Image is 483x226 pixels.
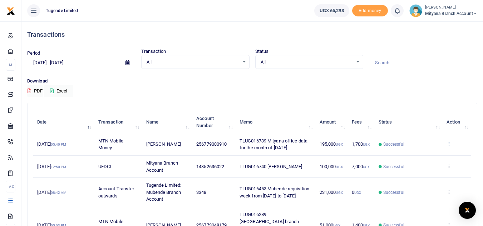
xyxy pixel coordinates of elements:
span: Mityana Branch Account [146,160,178,173]
span: Mityana Branch Account [425,10,477,17]
span: [DATE] [37,190,66,195]
label: Status [255,48,269,55]
span: [DATE] [37,141,66,147]
input: select period [27,57,120,69]
span: TLUG016453 Mubende requisition week from [DATE] to [DATE] [240,186,309,199]
span: Successful [383,164,404,170]
small: UGX [336,191,342,195]
small: 05:40 PM [51,142,66,146]
a: UGX 65,293 [314,4,349,17]
p: Download [27,77,477,85]
small: UGX [336,165,342,169]
span: Account Transfer outwards [98,186,134,199]
span: UGX 65,293 [320,7,344,14]
small: 08:42 AM [51,191,67,195]
li: Ac [6,181,15,192]
img: profile-user [409,4,422,17]
span: 100,000 [320,164,343,169]
th: Transaction: activate to sort column ascending [94,111,142,133]
span: 195,000 [320,141,343,147]
span: Add money [352,5,388,17]
span: 0 [352,190,361,195]
th: Status: activate to sort column ascending [374,111,443,133]
span: MTN Mobile Money [98,138,123,151]
span: TLUG016739 Mityana office data for the month of [DATE] [240,138,307,151]
small: UGX [354,191,361,195]
a: profile-user [PERSON_NAME] Mityana Branch Account [409,4,477,17]
span: Successful [383,189,404,196]
small: UGX [336,142,342,146]
span: 3348 [196,190,206,195]
span: Successful [383,141,404,147]
span: All [147,59,239,66]
a: logo-small logo-large logo-large [6,8,15,13]
span: UEDCL [98,164,113,169]
span: Tugende Limited [43,7,81,14]
span: Tugende Limited: Mubende Branch Account [146,182,182,202]
th: Date: activate to sort column descending [33,111,94,133]
button: Excel [44,85,73,97]
a: Add money [352,7,388,13]
small: UGX [363,165,370,169]
small: [PERSON_NAME] [425,5,477,11]
th: Memo: activate to sort column ascending [236,111,316,133]
img: logo-small [6,7,15,15]
button: PDF [27,85,43,97]
th: Account Number: activate to sort column ascending [192,111,236,133]
span: 14352636022 [196,164,224,169]
span: [DATE] [37,164,66,169]
li: Wallet ballance [311,4,352,17]
label: Period [27,50,40,57]
th: Fees: activate to sort column ascending [348,111,375,133]
small: UGX [363,142,370,146]
input: Search [369,57,477,69]
li: Toup your wallet [352,5,388,17]
h4: Transactions [27,31,477,39]
span: TLUG016740 [PERSON_NAME] [240,164,302,169]
span: 1,700 [352,141,370,147]
span: 231,000 [320,190,343,195]
div: Open Intercom Messenger [459,202,476,219]
li: M [6,59,15,71]
small: 12:50 PM [51,165,66,169]
span: [PERSON_NAME] [146,141,181,147]
th: Action: activate to sort column ascending [443,111,471,133]
label: Transaction [141,48,166,55]
span: 256779080910 [196,141,227,147]
span: 7,000 [352,164,370,169]
span: All [261,59,353,66]
th: Name: activate to sort column ascending [142,111,192,133]
th: Amount: activate to sort column ascending [316,111,348,133]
